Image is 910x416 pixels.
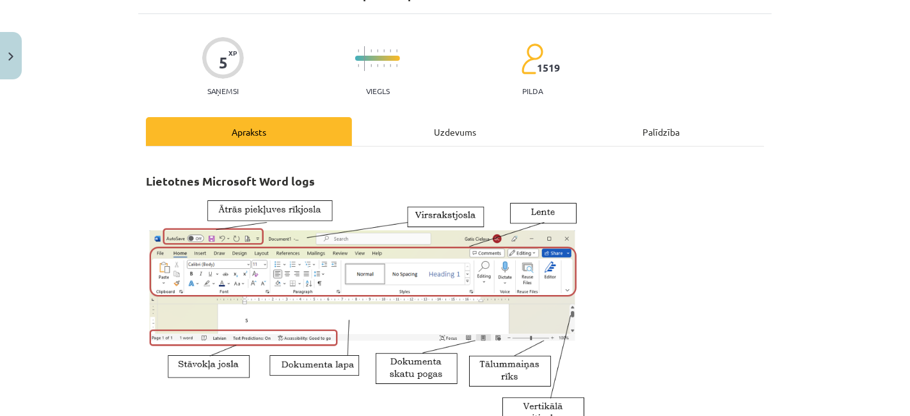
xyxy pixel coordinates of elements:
img: icon-long-line-d9ea69661e0d244f92f715978eff75569469978d946b2353a9bb055b3ed8787d.svg [364,46,365,71]
img: icon-short-line-57e1e144782c952c97e751825c79c345078a6d821885a25fce030b3d8c18986b.svg [383,49,385,52]
div: Palīdzība [558,117,764,146]
strong: Lietotnes Microsoft Word logs [146,173,315,188]
span: 1519 [537,62,560,74]
p: pilda [522,86,543,95]
img: icon-short-line-57e1e144782c952c97e751825c79c345078a6d821885a25fce030b3d8c18986b.svg [371,64,372,67]
img: students-c634bb4e5e11cddfef0936a35e636f08e4e9abd3cc4e673bd6f9a4125e45ecb1.svg [521,43,543,75]
img: icon-short-line-57e1e144782c952c97e751825c79c345078a6d821885a25fce030b3d8c18986b.svg [396,64,397,67]
img: icon-short-line-57e1e144782c952c97e751825c79c345078a6d821885a25fce030b3d8c18986b.svg [383,64,385,67]
p: Saņemsi [202,86,244,95]
img: icon-short-line-57e1e144782c952c97e751825c79c345078a6d821885a25fce030b3d8c18986b.svg [377,64,378,67]
div: Apraksts [146,117,352,146]
img: icon-short-line-57e1e144782c952c97e751825c79c345078a6d821885a25fce030b3d8c18986b.svg [390,64,391,67]
span: XP [228,49,237,56]
div: 5 [219,54,228,72]
img: icon-short-line-57e1e144782c952c97e751825c79c345078a6d821885a25fce030b3d8c18986b.svg [358,49,359,52]
img: icon-short-line-57e1e144782c952c97e751825c79c345078a6d821885a25fce030b3d8c18986b.svg [358,64,359,67]
p: Viegls [366,86,390,95]
img: icon-short-line-57e1e144782c952c97e751825c79c345078a6d821885a25fce030b3d8c18986b.svg [371,49,372,52]
img: icon-short-line-57e1e144782c952c97e751825c79c345078a6d821885a25fce030b3d8c18986b.svg [390,49,391,52]
img: icon-short-line-57e1e144782c952c97e751825c79c345078a6d821885a25fce030b3d8c18986b.svg [396,49,397,52]
div: Uzdevums [352,117,558,146]
img: icon-close-lesson-0947bae3869378f0d4975bcd49f059093ad1ed9edebbc8119c70593378902aed.svg [8,52,13,61]
img: icon-short-line-57e1e144782c952c97e751825c79c345078a6d821885a25fce030b3d8c18986b.svg [377,49,378,52]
